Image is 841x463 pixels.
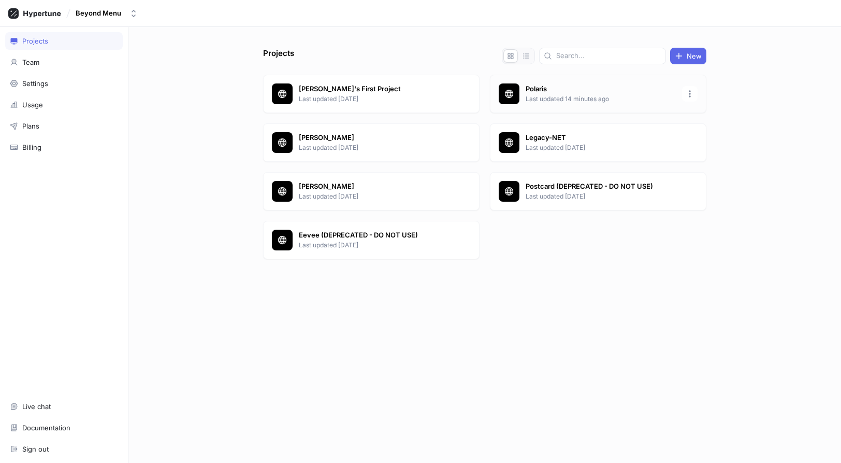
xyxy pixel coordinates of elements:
[5,117,123,135] a: Plans
[299,94,449,104] p: Last updated [DATE]
[299,133,449,143] p: [PERSON_NAME]
[670,48,706,64] button: New
[5,32,123,50] a: Projects
[299,241,449,250] p: Last updated [DATE]
[76,9,121,18] div: Beyond Menu
[22,37,48,45] div: Projects
[299,192,449,201] p: Last updated [DATE]
[5,96,123,114] a: Usage
[22,445,49,453] div: Sign out
[22,402,51,411] div: Live chat
[5,138,123,156] a: Billing
[687,53,702,59] span: New
[556,51,661,61] input: Search...
[22,101,43,109] div: Usage
[526,143,676,152] p: Last updated [DATE]
[22,122,39,130] div: Plans
[299,84,449,94] p: [PERSON_NAME]'s First Project
[22,424,70,432] div: Documentation
[526,84,676,94] p: Polaris
[263,48,294,64] p: Projects
[5,75,123,92] a: Settings
[22,58,39,66] div: Team
[526,133,676,143] p: Legacy-NET
[299,181,449,192] p: [PERSON_NAME]
[299,143,449,152] p: Last updated [DATE]
[22,79,48,88] div: Settings
[71,5,142,22] button: Beyond Menu
[526,192,676,201] p: Last updated [DATE]
[5,53,123,71] a: Team
[299,230,449,241] p: Eevee (DEPRECATED - DO NOT USE)
[526,94,676,104] p: Last updated 14 minutes ago
[22,143,41,151] div: Billing
[526,181,676,192] p: Postcard (DEPRECATED - DO NOT USE)
[5,419,123,437] a: Documentation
